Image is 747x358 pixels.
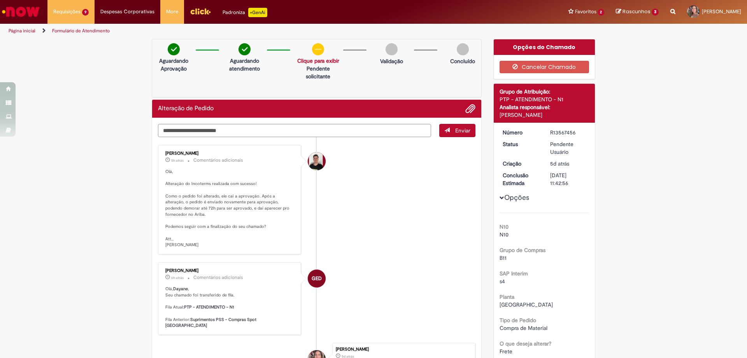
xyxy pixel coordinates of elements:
span: Frete [500,348,512,355]
span: 6h atrás [171,275,184,280]
span: [GEOGRAPHIC_DATA] [500,301,553,308]
img: click_logo_yellow_360x200.png [190,5,211,17]
div: 25/09/2025 15:42:53 [550,160,586,168]
img: circle-minus.png [312,43,324,55]
img: check-circle-green.png [168,43,180,55]
p: Validação [380,57,403,65]
dt: Número [497,129,545,136]
span: GED [312,269,322,288]
p: Olá, , Seu chamado foi transferido de fila. Fila Atual: Fila Anterior: [165,286,295,329]
b: Tipo de Pedido [500,317,536,324]
img: ServiceNow [1,4,41,19]
span: Compra de Material [500,324,547,332]
div: [PERSON_NAME] [500,111,589,119]
b: N10 [500,223,509,230]
ul: Trilhas de página [6,24,492,38]
span: 3 [652,9,659,16]
div: Pendente Usuário [550,140,586,156]
time: 25/09/2025 15:42:53 [550,160,569,167]
span: [PERSON_NAME] [702,8,741,15]
span: 2 [598,9,605,16]
div: [PERSON_NAME] [165,268,295,273]
textarea: Digite sua mensagem aqui... [158,124,431,137]
div: [PERSON_NAME] [336,347,471,352]
div: Analista responsável: [500,103,589,111]
small: Comentários adicionais [193,274,243,281]
button: Cancelar Chamado [500,61,589,73]
b: O que deseja alterar? [500,340,551,347]
b: Dayane [173,286,188,292]
span: N10 [500,231,509,238]
span: Requisições [53,8,81,16]
b: Suprimentos PSS - Compras Spot [GEOGRAPHIC_DATA] [165,317,258,329]
a: Página inicial [9,28,35,34]
p: Concluído [450,57,475,65]
b: Planta [500,293,514,300]
dt: Criação [497,160,545,168]
a: Rascunhos [616,8,659,16]
span: More [166,8,178,16]
img: img-circle-grey.png [386,43,398,55]
div: R13567456 [550,129,586,136]
b: PTP - ATENDIMENTO - N1 [184,304,234,310]
img: img-circle-grey.png [457,43,469,55]
button: Adicionar anexos [465,104,475,114]
span: Despesas Corporativas [100,8,154,16]
small: Comentários adicionais [193,157,243,164]
b: SAP Interim [500,270,528,277]
span: 5h atrás [171,158,184,163]
span: s4 [500,278,505,285]
div: Opções do Chamado [494,39,595,55]
h2: Alteração de Pedido Histórico de tíquete [158,105,214,112]
div: Gabriele Estefane Da Silva [308,270,326,287]
time: 29/09/2025 11:14:29 [171,158,184,163]
p: Aguardando atendimento [226,57,263,72]
a: Formulário de Atendimento [52,28,110,34]
img: check-circle-green.png [238,43,251,55]
span: B11 [500,254,507,261]
button: Enviar [439,124,475,137]
div: PTP - ATENDIMENTO - N1 [500,95,589,103]
p: Aguardando Aprovação [155,57,192,72]
p: Olá, Alteração do Incoterms realizada com sucesso! Como o pedido foi alterado, ele cai a aprovaçã... [165,169,295,248]
div: [PERSON_NAME] [165,151,295,156]
div: Matheus Henrique Drudi [308,152,326,170]
div: [DATE] 11:42:56 [550,171,586,187]
span: Enviar [455,127,470,134]
dt: Status [497,140,545,148]
div: Padroniza [223,8,267,17]
span: 5d atrás [550,160,569,167]
span: Favoritos [575,8,596,16]
a: Clique para exibir [297,57,339,64]
span: Rascunhos [622,8,651,15]
time: 29/09/2025 09:57:17 [171,275,184,280]
p: +GenAi [248,8,267,17]
span: 9 [82,9,89,16]
div: Grupo de Atribuição: [500,88,589,95]
p: Pendente solicitante [297,65,339,80]
b: Grupo de Compras [500,247,545,254]
dt: Conclusão Estimada [497,171,545,187]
